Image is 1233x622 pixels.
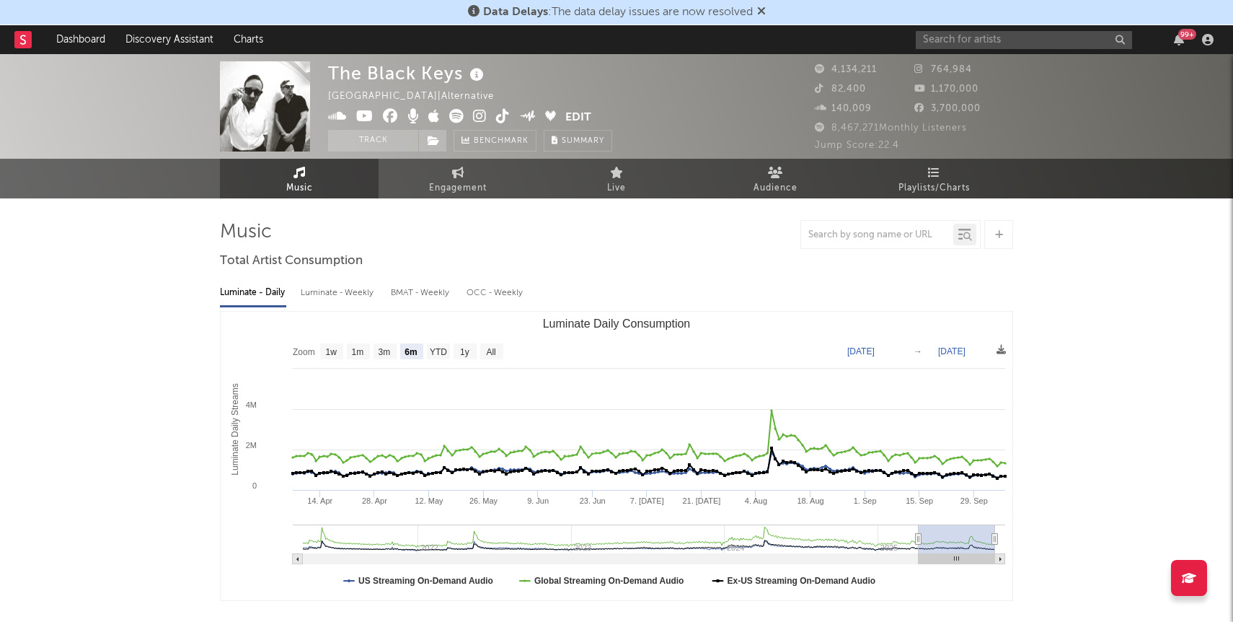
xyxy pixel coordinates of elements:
text: 3m [379,347,391,357]
a: Live [537,159,696,198]
div: [GEOGRAPHIC_DATA] | Alternative [328,88,511,105]
input: Search by song name or URL [801,229,953,241]
span: 4,134,211 [815,65,877,74]
text: 1y [460,347,469,357]
span: Summary [562,137,604,145]
span: 3,700,000 [914,104,981,113]
a: Playlists/Charts [854,159,1013,198]
text: Luminate Daily Streams [230,383,240,475]
span: Playlists/Charts [898,180,970,197]
text: 21. [DATE] [682,496,720,505]
a: Music [220,159,379,198]
span: Music [286,180,313,197]
text: [DATE] [847,346,875,356]
a: Dashboard [46,25,115,54]
text: 12. May [415,496,443,505]
a: Audience [696,159,854,198]
div: BMAT - Weekly [391,281,452,305]
text: 23. Jun [580,496,606,505]
span: Live [607,180,626,197]
text: 26. May [469,496,498,505]
span: Total Artist Consumption [220,253,363,270]
text: 29. Sep [960,496,988,505]
span: 140,009 [815,104,872,113]
text: Global Streaming On-Demand Audio [534,576,684,586]
text: 1. Sep [854,496,877,505]
span: 8,467,271 Monthly Listeners [815,123,967,133]
button: Edit [565,109,591,127]
text: [DATE] [938,346,965,356]
text: All [486,347,495,357]
text: 4. Aug [745,496,767,505]
text: → [914,346,922,356]
span: 764,984 [914,65,972,74]
text: Luminate Daily Consumption [543,317,691,330]
span: : The data delay issues are now resolved [483,6,753,18]
span: Engagement [429,180,487,197]
text: 2M [246,441,257,450]
a: Charts [224,25,273,54]
span: Data Delays [483,6,548,18]
text: 9. Jun [527,496,549,505]
text: 6m [405,347,417,357]
div: Luminate - Daily [220,281,286,305]
text: 18. Aug [797,496,823,505]
span: Audience [753,180,797,197]
button: 99+ [1174,34,1184,45]
text: 1m [352,347,364,357]
button: Track [328,130,418,152]
text: Ex-US Streaming On-Demand Audio [728,576,876,586]
span: 82,400 [815,84,866,94]
input: Search for artists [916,31,1132,49]
text: 28. Apr [362,496,387,505]
div: OCC - Weekly [467,281,524,305]
svg: Luminate Daily Consumption [221,312,1012,600]
button: Summary [544,130,612,152]
span: Dismiss [757,6,766,18]
text: 14. Apr [307,496,332,505]
text: 0 [252,481,257,490]
span: Benchmark [474,133,529,150]
a: Engagement [379,159,537,198]
a: Benchmark [454,130,536,152]
a: Discovery Assistant [115,25,224,54]
span: 1,170,000 [914,84,978,94]
text: YTD [430,347,447,357]
text: 1w [326,347,337,357]
text: Zoom [293,347,315,357]
text: 4M [246,400,257,409]
div: 99 + [1178,29,1196,40]
div: Luminate - Weekly [301,281,376,305]
text: 7. [DATE] [630,496,664,505]
text: US Streaming On-Demand Audio [358,576,493,586]
div: The Black Keys [328,61,487,85]
text: 15. Sep [906,496,933,505]
span: Jump Score: 22.4 [815,141,899,150]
